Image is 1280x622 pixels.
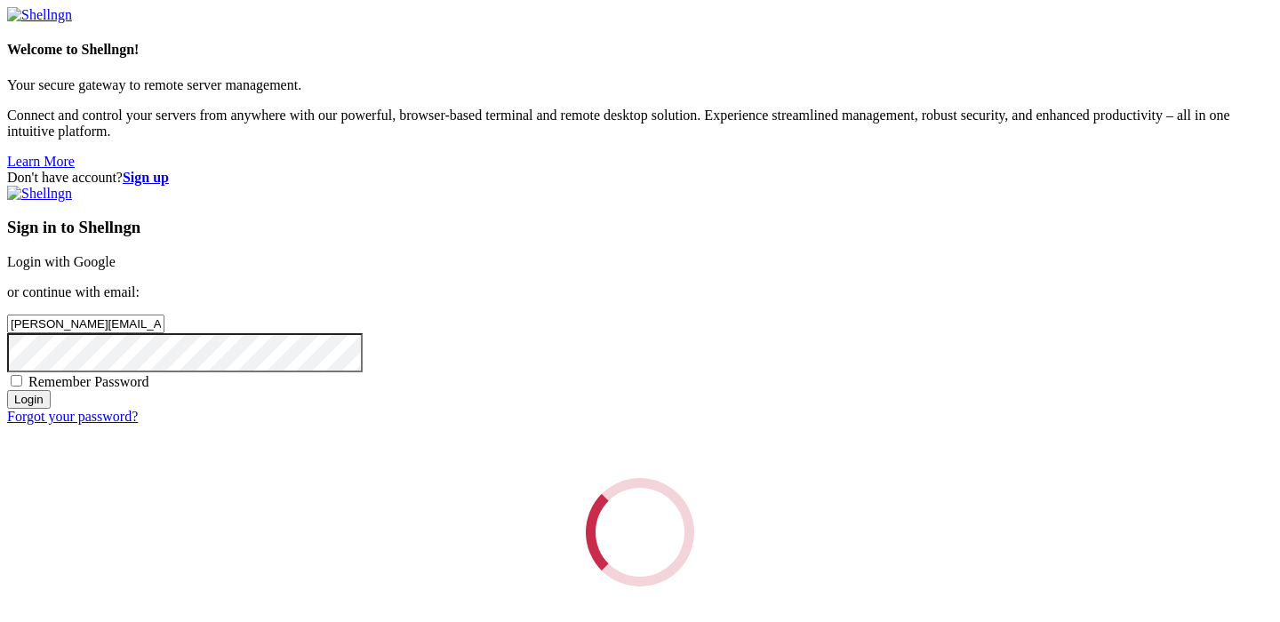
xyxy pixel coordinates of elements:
img: Shellngn [7,7,72,23]
a: Login with Google [7,254,116,269]
a: Forgot your password? [7,409,138,424]
input: Login [7,390,51,409]
a: Sign up [123,170,169,185]
p: Connect and control your servers from anywhere with our powerful, browser-based terminal and remo... [7,108,1273,140]
h4: Welcome to Shellngn! [7,42,1273,58]
a: Learn More [7,154,75,169]
input: Email address [7,315,164,333]
div: Loading... [572,465,707,599]
img: Shellngn [7,186,72,202]
div: Don't have account? [7,170,1273,186]
h3: Sign in to Shellngn [7,218,1273,237]
p: Your secure gateway to remote server management. [7,77,1273,93]
p: or continue with email: [7,284,1273,300]
input: Remember Password [11,375,22,387]
span: Remember Password [28,374,149,389]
